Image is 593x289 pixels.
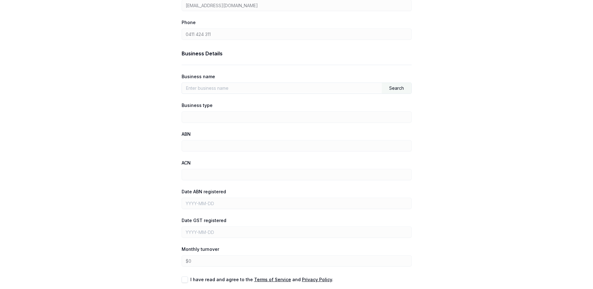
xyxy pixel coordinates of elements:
input: 0431 234 567 [182,28,412,40]
label: Business name [182,74,215,79]
input: $ [182,255,412,266]
label: ACN [182,160,191,165]
label: Business type [182,103,213,108]
label: I have read and agree to the and . [190,277,333,282]
label: Monthly turnover [182,246,219,252]
label: Date GST registered [182,218,226,223]
input: YYYY-MM-DD [182,226,412,238]
label: Phone [182,20,196,25]
a: Privacy Policy [302,277,332,282]
a: Terms of Service [254,277,291,282]
div: Search [382,83,411,94]
label: ABN [182,131,191,137]
input: YYYY-MM-DD [182,198,412,209]
h3: Business Details [182,50,412,57]
label: Date ABN registered [182,189,226,194]
input: Enter business name [182,83,382,93]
